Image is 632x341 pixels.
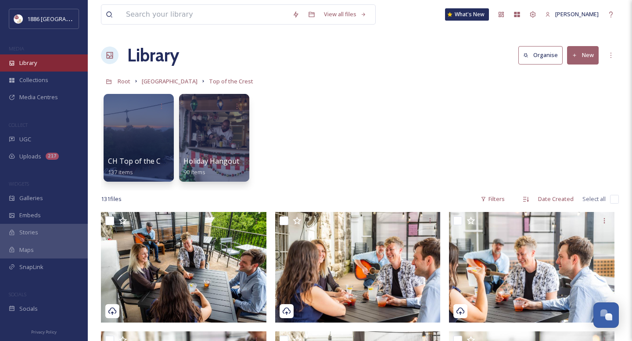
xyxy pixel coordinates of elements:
div: 217 [46,153,59,160]
span: 131 file s [101,195,122,203]
span: Top of the Crest [209,77,253,85]
a: Root [118,76,130,86]
a: CH Top of the Crest137 items [108,157,174,176]
a: Holiday Hangout90 items [183,157,239,176]
span: 137 items [108,168,133,176]
span: Socials [19,305,38,313]
a: Organise [518,46,567,64]
a: What's New [445,8,489,21]
span: Galleries [19,194,43,202]
a: Top of the Crest [209,76,253,86]
span: Select all [582,195,606,203]
span: [GEOGRAPHIC_DATA] [142,77,197,85]
span: SOCIALS [9,291,26,298]
a: [PERSON_NAME] [541,6,603,23]
span: Collections [19,76,48,84]
span: SnapLink [19,263,43,271]
span: Maps [19,246,34,254]
img: RIght Mind Top of the Crest (34).jpg [449,212,614,323]
span: COLLECT [9,122,28,128]
span: UGC [19,135,31,144]
span: Privacy Policy [31,329,57,335]
span: 1886 [GEOGRAPHIC_DATA] [27,14,97,23]
span: 90 items [183,168,205,176]
img: RIght Mind Top of the Crest (33).jpg [275,212,441,323]
input: Search your library [122,5,288,24]
span: Stories [19,228,38,237]
span: Embeds [19,211,41,219]
span: Library [19,59,37,67]
button: Organise [518,46,563,64]
a: Library [127,42,179,68]
img: RIght Mind Top of the Crest (1).jpg [101,212,266,323]
a: View all files [320,6,371,23]
button: Open Chat [593,302,619,328]
button: New [567,46,599,64]
span: Uploads [19,152,41,161]
span: Holiday Hangout [183,156,239,166]
span: WIDGETS [9,180,29,187]
div: Date Created [534,190,578,208]
div: Filters [476,190,509,208]
span: Media Centres [19,93,58,101]
span: Root [118,77,130,85]
span: MEDIA [9,45,24,52]
span: CH Top of the Crest [108,156,174,166]
a: Privacy Policy [31,326,57,337]
img: logos.png [14,14,23,23]
span: [PERSON_NAME] [555,10,599,18]
a: [GEOGRAPHIC_DATA] [142,76,197,86]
